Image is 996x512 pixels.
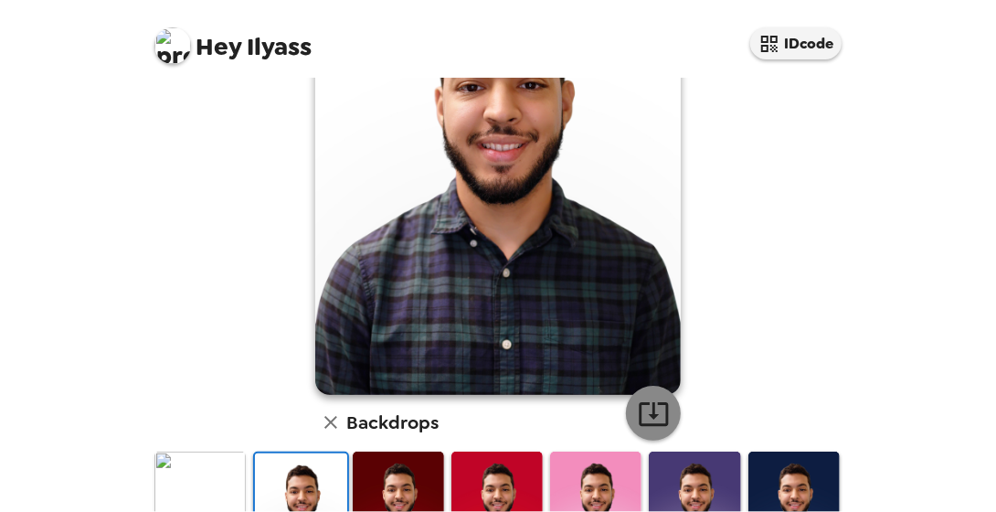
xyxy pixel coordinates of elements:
[196,30,241,63] span: Hey
[346,408,439,437] h6: Backdrops
[154,27,191,64] img: profile pic
[750,27,842,59] button: IDcode
[154,18,312,59] span: Ilyass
